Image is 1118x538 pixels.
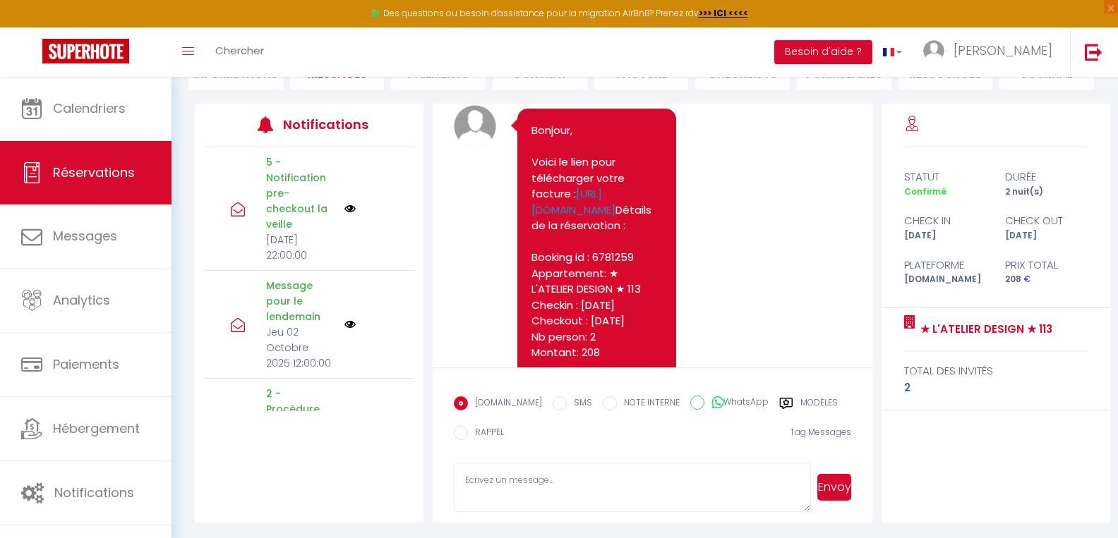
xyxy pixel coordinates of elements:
span: Messages [53,227,117,245]
button: Envoyer [817,474,851,501]
h3: Notifications [283,109,371,140]
a: ... [PERSON_NAME] [913,27,1070,77]
div: [DATE] [895,229,996,243]
div: check out [996,212,1097,229]
span: Calendriers [53,99,126,117]
a: [URL][DOMAIN_NAME] [531,186,615,217]
div: total des invités [904,362,1087,379]
span: Tag Messages [790,426,851,438]
a: ★ L'ATELIER DESIGN ★ 113 [915,321,1052,338]
div: [DOMAIN_NAME] [895,273,996,286]
label: WhatsApp [704,396,769,411]
p: 5 - Notification pre-checkout la veille [266,154,335,232]
p: Jeu 02 Octobre 2025 12:00:00 [266,324,335,371]
span: Confirmé [904,185,946,197]
div: durée [996,169,1097,185]
a: >>> ICI <<<< [699,7,748,19]
div: statut [895,169,996,185]
img: NO IMAGE [344,203,356,214]
img: Super Booking [42,39,129,63]
button: Besoin d'aide ? [774,40,872,64]
pre: Bonjour, Voici le lien pour télécharger votre facture : Détails de la réservation : Booking id : ... [531,123,662,440]
span: Analytics [53,291,110,309]
label: RAPPEL [468,426,504,441]
div: check in [895,212,996,229]
p: 2 - Procédure Checkin [266,386,335,432]
img: logout [1085,43,1102,61]
img: ... [923,40,944,61]
span: [PERSON_NAME] [954,42,1052,59]
label: NOTE INTERNE [617,396,680,412]
div: Plateforme [895,257,996,274]
span: Hébergement [53,420,140,437]
div: 2 [904,379,1087,396]
span: Chercher [215,43,264,58]
div: Prix total [996,257,1097,274]
img: avatar.png [454,105,496,147]
div: [DATE] [996,229,1097,243]
div: 208 € [996,273,1097,286]
span: Paiements [53,355,119,373]
label: [DOMAIN_NAME] [468,396,542,412]
label: SMS [567,396,592,412]
span: Réservations [53,164,135,181]
p: Message pour le lendemain [266,278,335,324]
label: Modèles [800,396,838,414]
p: [DATE] 22:00:00 [266,232,335,263]
a: Chercher [205,27,275,77]
img: NO IMAGE [344,319,356,330]
span: Notifications [54,484,134,501]
div: 2 nuit(s) [996,185,1097,199]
